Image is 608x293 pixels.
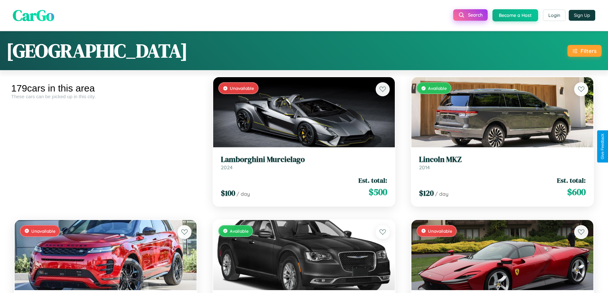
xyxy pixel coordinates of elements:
button: Filters [567,45,602,57]
span: Unavailable [31,228,56,234]
h1: [GEOGRAPHIC_DATA] [6,38,188,64]
div: 179 cars in this area [11,83,200,94]
span: Available [428,85,447,91]
div: Filters [581,48,597,54]
button: Login [543,10,566,21]
span: $ 600 [567,186,586,198]
span: Available [230,228,249,234]
span: / day [435,191,448,197]
span: 2014 [419,164,430,171]
button: Search [453,9,488,21]
div: These cars can be picked up in this city. [11,94,200,99]
span: $ 500 [369,186,387,198]
h3: Lamborghini Murcielago [221,155,387,164]
button: Become a Host [492,9,538,21]
span: Est. total: [358,176,387,185]
a: Lamborghini Murcielago2024 [221,155,387,171]
span: Est. total: [557,176,586,185]
span: / day [236,191,250,197]
button: Sign Up [569,10,595,21]
span: CarGo [13,5,54,26]
h3: Lincoln MKZ [419,155,586,164]
a: Lincoln MKZ2014 [419,155,586,171]
span: $ 120 [419,188,434,198]
span: $ 100 [221,188,235,198]
span: Search [468,12,483,18]
span: Unavailable [230,85,254,91]
div: Give Feedback [600,134,605,159]
span: 2024 [221,164,233,171]
span: Unavailable [428,228,452,234]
